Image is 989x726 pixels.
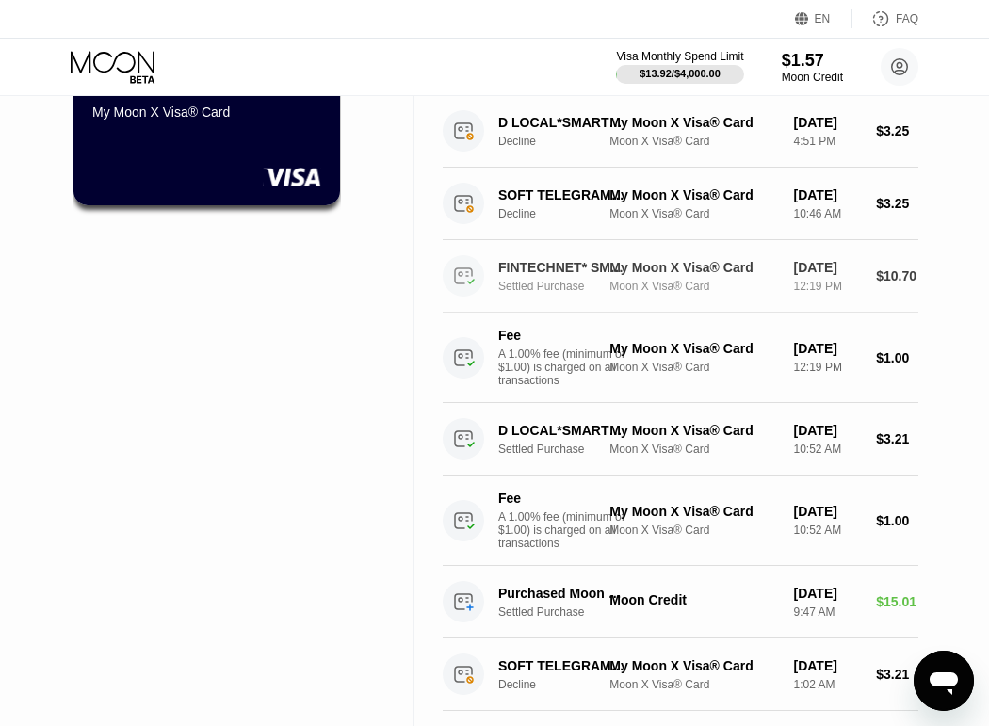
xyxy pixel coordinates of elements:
div: Moon X Visa® Card [609,443,778,456]
div: 12:19 PM [794,361,862,374]
div: $13.92 / $4,000.00 [640,68,721,79]
div: $3.21 [876,431,918,446]
div: Moon X Visa® Card [609,207,778,220]
div: Fee [498,328,630,343]
div: [DATE] [794,115,862,130]
div: [DATE] [794,586,862,601]
div: FINTECHNET* SMSONLINE +447451278047GBSettled PurchaseMy Moon X Visa® CardMoon X Visa® Card[DATE]1... [443,240,918,313]
div: FAQ [896,12,918,25]
div: $1.00 [876,513,918,528]
div: 1:02 AM [794,678,862,691]
div: [DATE] [794,341,862,356]
div: Settled Purchase [498,605,635,619]
div: 10:52 AM [794,524,862,537]
div: 4:51 PM [794,135,862,148]
div: A 1.00% fee (minimum of $1.00) is charged on all transactions [498,510,640,550]
div: SOFT TELEGRAM CIUDAD DE [GEOGRAPHIC_DATA] [498,187,625,202]
iframe: Button to launch messaging window [914,651,974,711]
div: FeeA 1.00% fee (minimum of $1.00) is charged on all transactionsMy Moon X Visa® CardMoon X Visa® ... [443,476,918,566]
div: My Moon X Visa® Card [609,504,778,519]
div: Purchased Moon Credit [498,586,625,601]
div: EN [795,9,852,28]
div: A 1.00% fee (minimum of $1.00) is charged on all transactions [498,347,640,387]
div: SOFT TELEGRAM CIUDAD DE [GEOGRAPHIC_DATA] [498,658,625,673]
div: $1.00 [876,350,918,365]
div: My Moon X Visa® Card [609,341,778,356]
div: $3.25 [876,196,918,211]
div: $1.57Moon Credit [782,51,843,84]
div: FeeA 1.00% fee (minimum of $1.00) is charged on all transactionsMy Moon X Visa® CardMoon X Visa® ... [443,313,918,403]
div: My Moon X Visa® Card [92,105,321,120]
div: Decline [498,678,635,691]
div: SOFT TELEGRAM CIUDAD DE [GEOGRAPHIC_DATA]DeclineMy Moon X Visa® CardMoon X Visa® Card[DATE]1:02 A... [443,638,918,711]
div: Moon X Visa® Card [609,361,778,374]
div: $3.21 [876,667,918,682]
div: D LOCAL*SMART GLOCAL DF MX [498,423,625,438]
div: [DATE] [794,260,862,275]
div: 10:46 AM [794,207,862,220]
div: Moon X Visa® Card [609,135,778,148]
div: Moon X Visa® Card [609,280,778,293]
div: My Moon X Visa® Card [609,187,778,202]
div: D LOCAL*SMART GLOCAL DF MXDeclineMy Moon X Visa® CardMoon X Visa® Card[DATE]4:51 PM$3.25 [443,95,918,168]
div: My Moon X Visa® Card [609,260,778,275]
div: Settled Purchase [498,443,635,456]
div: Moon X Visa® Card [609,524,778,537]
div: D LOCAL*SMART GLOCAL DF MX [498,115,625,130]
div: Settled Purchase [498,280,635,293]
div: Visa Monthly Spend Limit [616,50,743,63]
div: Decline [498,207,635,220]
div: [DATE] [794,187,862,202]
div: [DATE] [794,658,862,673]
div: 10:52 AM [794,443,862,456]
div: FAQ [852,9,918,28]
div: FINTECHNET* SMSONLINE +447451278047GB [498,260,625,275]
div: Moon Credit [609,592,778,607]
div: Moon Credit [782,71,843,84]
div: Visa Monthly Spend Limit$13.92/$4,000.00 [616,50,743,84]
div: $1.57● ● ● ●1301My Moon X Visa® Card [73,37,340,205]
div: Purchased Moon CreditSettled PurchaseMoon Credit[DATE]9:47 AM$15.01 [443,566,918,638]
div: $3.25 [876,123,918,138]
div: My Moon X Visa® Card [609,423,778,438]
div: $10.70 [876,268,918,283]
div: D LOCAL*SMART GLOCAL DF MXSettled PurchaseMy Moon X Visa® CardMoon X Visa® Card[DATE]10:52 AM$3.21 [443,403,918,476]
div: My Moon X Visa® Card [609,115,778,130]
div: Decline [498,135,635,148]
div: SOFT TELEGRAM CIUDAD DE [GEOGRAPHIC_DATA]DeclineMy Moon X Visa® CardMoon X Visa® Card[DATE]10:46 ... [443,168,918,240]
div: [DATE] [794,423,862,438]
div: 9:47 AM [794,605,862,619]
div: Fee [498,491,630,506]
div: 12:19 PM [794,280,862,293]
div: [DATE] [794,504,862,519]
div: $15.01 [876,594,918,609]
div: EN [815,12,831,25]
div: Moon X Visa® Card [609,678,778,691]
div: My Moon X Visa® Card [609,658,778,673]
div: $1.57 [782,51,843,71]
